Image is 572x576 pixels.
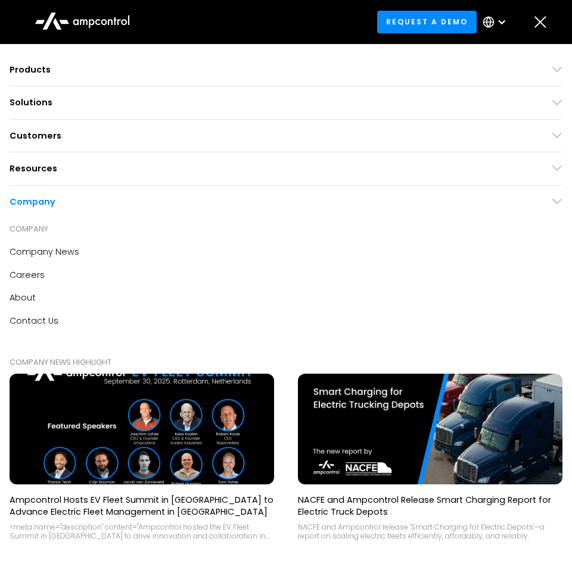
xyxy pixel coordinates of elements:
p: Ampcontrol Hosts EV Fleet Summit in [GEOGRAPHIC_DATA] to Advance Electric Fleet Management in [GE... [10,494,274,518]
div: Solutions [10,96,562,109]
div: <meta name="description" content="Ampcontrol hosted the EV Fleet Summit in [GEOGRAPHIC_DATA] to d... [10,522,274,541]
div: Resources [10,162,57,175]
p: NACFE and Ampcontrol Release Smart Charging Report for Electric Truck Depots [298,494,562,518]
div: NACFE and Ampcontrol release 'Smart Charging for Electric Depots'—a report on scaling electric fl... [298,522,562,541]
div: Products [10,63,51,76]
a: Company news [10,240,562,263]
div: About [10,291,36,304]
div: Company news [10,245,79,258]
div: Company [10,195,562,208]
div: Customers [10,129,61,142]
a: About [10,286,562,309]
div: Careers [10,268,45,281]
div: COMPANY NEWS Highlight [10,356,562,369]
div: Customers [10,129,562,142]
a: Careers [10,264,562,286]
div: Contact Us [10,314,58,327]
a: Contact Us [10,309,562,332]
div: Products [10,63,562,76]
div: COMPANY [10,223,562,236]
div: Resources [10,162,562,175]
div: Company [10,195,55,208]
div: Solutions [10,96,52,109]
